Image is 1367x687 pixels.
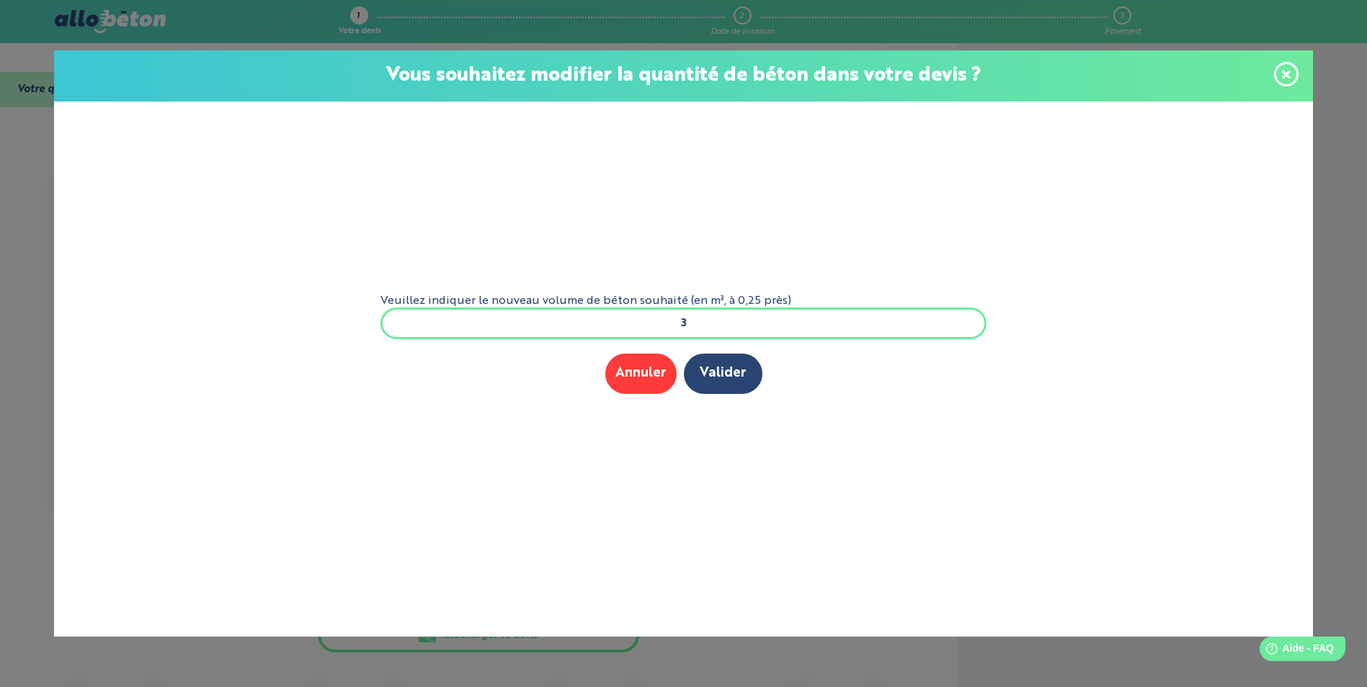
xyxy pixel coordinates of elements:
[1239,631,1351,671] iframe: Help widget launcher
[68,65,1299,87] p: Vous souhaitez modifier la quantité de béton dans votre devis ?
[684,354,762,393] button: Valider
[605,354,677,393] button: Annuler
[380,307,987,339] input: xxx
[380,295,987,307] label: Veuillez indiquer le nouveau volume de béton souhaité (en m³, à 0,25 près)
